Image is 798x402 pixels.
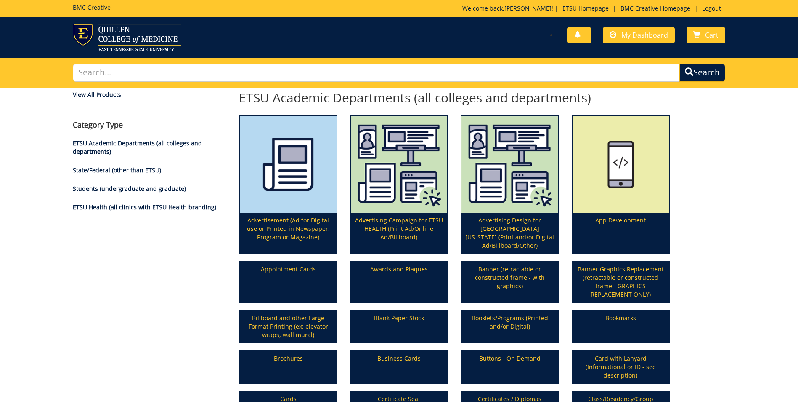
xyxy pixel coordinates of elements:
a: Bookmarks [573,311,669,343]
p: Advertisement (Ad for Digital use or Printed in Newspaper, Program or Magazine) [240,213,336,253]
img: etsu%20health%20marketing%20campaign%20image-6075f5506d2aa2.29536275.png [351,116,447,213]
a: [PERSON_NAME] [504,4,551,12]
a: Appointment Cards [240,262,336,302]
button: Search [679,64,725,82]
a: BMC Creative Homepage [616,4,695,12]
a: Card with Lanyard (Informational or ID - see description) [573,351,669,383]
a: Business Cards [351,351,447,383]
a: Students (undergraduate and graduate) [73,185,186,193]
a: State/Federal (other than ETSU) [73,166,161,174]
a: My Dashboard [603,27,675,43]
p: Advertising Design for [GEOGRAPHIC_DATA][US_STATE] (Print and/or Digital Ad/Billboard/Other) [461,213,558,253]
a: Banner Graphics Replacement (retractable or constructed frame - GRAPHICS REPLACEMENT ONLY) [573,262,669,302]
img: ETSU logo [73,24,181,51]
a: Logout [698,4,725,12]
a: Advertisement (Ad for Digital use or Printed in Newspaper, Program or Magazine) [240,116,336,253]
span: My Dashboard [621,30,668,40]
h4: Category Type [73,121,226,129]
a: App Development [573,116,669,253]
img: printmedia-5fff40aebc8a36.86223841.png [240,116,336,213]
p: Welcome back, ! | | | [462,4,725,13]
a: Advertising Campaign for ETSU HEALTH (Print Ad/Online Ad/Billboard) [351,116,447,253]
input: Search... [73,64,680,82]
a: ETSU Homepage [558,4,613,12]
a: View All Products [73,91,226,99]
p: Advertising Campaign for ETSU HEALTH (Print Ad/Online Ad/Billboard) [351,213,447,253]
h5: BMC Creative [73,4,111,11]
a: Advertising Design for [GEOGRAPHIC_DATA][US_STATE] (Print and/or Digital Ad/Billboard/Other) [461,116,558,253]
img: app%20development%20icon-655684178ce609.47323231.png [573,116,669,213]
a: Booklets/Programs (Printed and/or Digital) [461,311,558,343]
a: Blank Paper Stock [351,311,447,343]
a: Cart [687,27,725,43]
a: ETSU Academic Departments (all colleges and departments) [73,139,202,155]
img: etsu%20health%20marketing%20campaign%20image-6075f5506d2aa2.29536275.png [461,116,558,213]
a: Brochures [240,351,336,383]
h2: ETSU Academic Departments (all colleges and departments) [239,91,670,105]
span: Cart [705,30,718,40]
a: ETSU Health (all clinics with ETSU Health branding) [73,203,216,211]
a: Awards and Plaques [351,262,447,302]
a: Banner (retractable or constructed frame - with graphics) [461,262,558,302]
a: Buttons - On Demand [461,351,558,383]
a: Billboard and other Large Format Printing (ex: elevator wraps, wall mural) [240,311,336,343]
p: App Development [573,213,669,253]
